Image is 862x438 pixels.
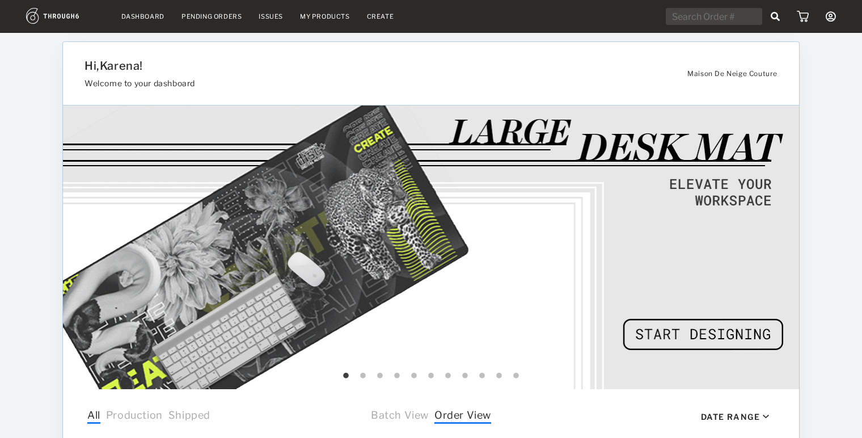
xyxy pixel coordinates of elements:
button: 6 [425,370,437,382]
button: 9 [476,370,488,382]
h3: Welcome to your dashboard [84,78,661,88]
img: icon_cart.dab5cea1.svg [797,11,809,22]
a: Dashboard [121,12,164,20]
img: icon_caret_down_black.69fb8af9.svg [763,415,769,419]
button: 1 [340,370,352,382]
span: Maison De Neige Couture [687,69,778,78]
img: 68b8b232-0003-4352-b7e2-3a53cc3ac4a2.gif [63,106,800,389]
button: 4 [391,370,403,382]
span: Batch View [371,409,429,424]
input: Search Order # [666,8,762,25]
a: Create [367,12,394,20]
h1: Hi, Karena ! [84,59,661,73]
button: 11 [510,370,522,382]
img: logo.1c10ca64.svg [26,8,104,24]
button: 2 [357,370,369,382]
a: Issues [259,12,283,20]
button: 7 [442,370,454,382]
span: Shipped [168,409,210,424]
div: Date Range [701,412,760,422]
span: Order View [434,409,491,424]
span: All [87,409,100,424]
button: 5 [408,370,420,382]
button: 3 [374,370,386,382]
button: 8 [459,370,471,382]
button: 10 [493,370,505,382]
span: Production [106,409,163,424]
a: Pending Orders [181,12,242,20]
a: My Products [300,12,350,20]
